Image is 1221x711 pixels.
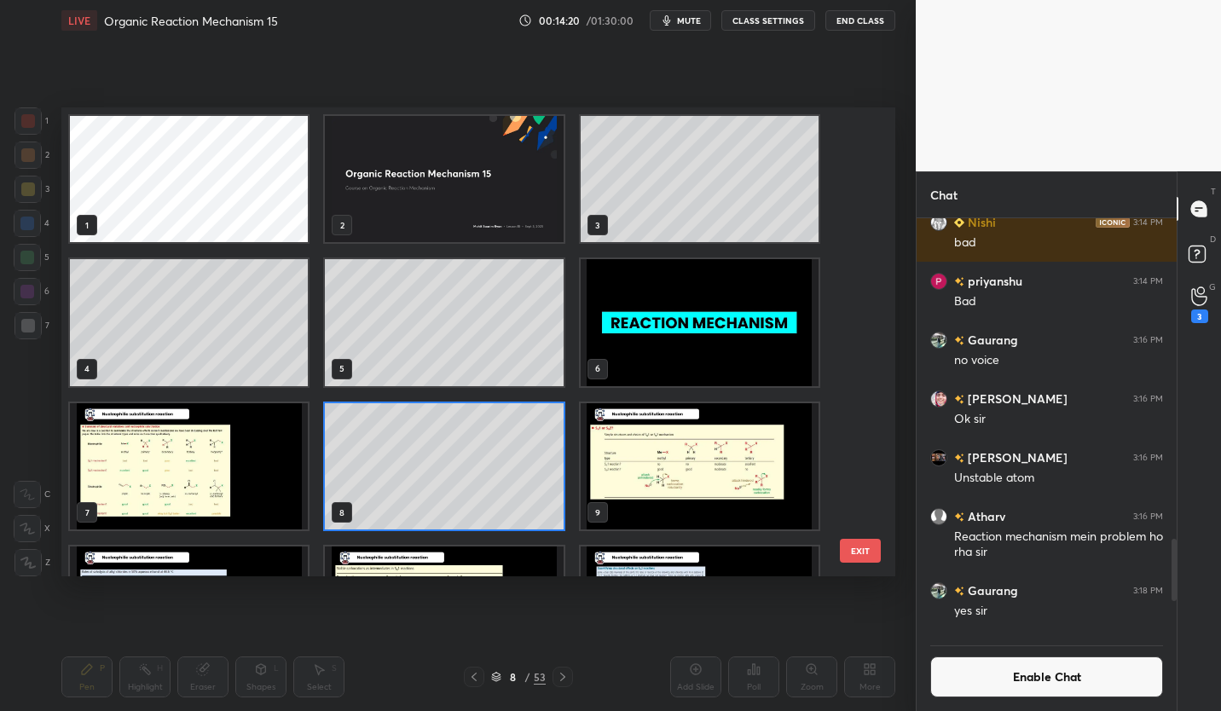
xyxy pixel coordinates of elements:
[70,403,308,529] img: 1756892156GWJMR8.pdf
[14,176,49,203] div: 3
[534,669,546,685] div: 53
[1191,309,1208,323] div: 3
[930,273,947,290] img: 3
[954,293,1163,310] div: Bad
[954,395,964,404] img: no-rating-badge.077c3623.svg
[1133,217,1163,228] div: 3:14 PM
[954,234,1163,251] div: bad
[964,390,1068,408] h6: [PERSON_NAME]
[14,481,50,508] div: C
[505,672,522,682] div: 8
[930,332,947,349] img: 3568ae4d9c8c40cda6bcad0a10a7a726.jpg
[954,529,1163,561] div: Reaction mechanism mein problem ho rha sir
[14,210,49,237] div: 4
[581,403,819,529] img: 1756892156GWJMR8.pdf
[964,448,1068,466] h6: [PERSON_NAME]
[954,587,964,596] img: no-rating-badge.077c3623.svg
[964,213,996,231] h6: Nishi
[954,277,964,286] img: no-rating-badge.077c3623.svg
[954,336,964,345] img: no-rating-badge.077c3623.svg
[61,107,865,576] div: grid
[840,539,881,563] button: EXIT
[1133,512,1163,522] div: 3:16 PM
[1210,233,1216,246] p: D
[1209,280,1216,293] p: G
[1211,185,1216,198] p: T
[14,142,49,169] div: 2
[61,10,97,31] div: LIVE
[1133,586,1163,596] div: 3:18 PM
[1096,217,1130,228] img: iconic-dark.1390631f.png
[917,218,1177,635] div: grid
[954,217,964,228] img: Learner_Badge_beginner_1_8b307cf2a0.svg
[14,312,49,339] div: 7
[954,411,1163,428] div: Ok sir
[581,546,819,673] img: 1756892156GWJMR8.pdf
[14,549,50,576] div: Z
[930,390,947,408] img: d41119ade75240bcac810fe46a5cb3f0.jpg
[964,331,1018,349] h6: Gaurang
[650,10,711,31] button: mute
[930,656,1163,697] button: Enable Chat
[954,470,1163,487] div: Unstable atom
[677,14,701,26] span: mute
[1133,394,1163,404] div: 3:16 PM
[581,259,819,385] img: 1756892156GWJMR8.pdf
[964,272,1022,290] h6: priyanshu
[1133,335,1163,345] div: 3:16 PM
[964,507,1005,525] h6: Atharv
[930,449,947,466] img: 3c1535fd178d43d3b4ec639b6bb0b2f8.jpg
[964,581,1018,599] h6: Gaurang
[70,546,308,673] img: 1756892156GWJMR8.pdf
[930,582,947,599] img: 3568ae4d9c8c40cda6bcad0a10a7a726.jpg
[930,508,947,525] img: default.png
[954,603,1163,620] div: yes sir
[954,352,1163,369] div: no voice
[14,278,49,305] div: 6
[954,512,964,522] img: no-rating-badge.077c3623.svg
[917,172,971,217] p: Chat
[14,244,49,271] div: 5
[721,10,815,31] button: CLASS SETTINGS
[525,672,530,682] div: /
[325,116,563,242] img: 5bf10ef8-88a9-11f0-a8ef-e641b3e26ffa.jpg
[825,10,895,31] button: End Class
[1133,276,1163,286] div: 3:14 PM
[104,13,278,29] h4: Organic Reaction Mechanism 15
[930,214,947,231] img: c833f9bb29244679b77d91b6bc834b11.jpg
[14,515,50,542] div: X
[14,107,49,135] div: 1
[1133,453,1163,463] div: 3:16 PM
[325,546,563,673] img: 1756892156GWJMR8.pdf
[954,454,964,463] img: no-rating-badge.077c3623.svg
